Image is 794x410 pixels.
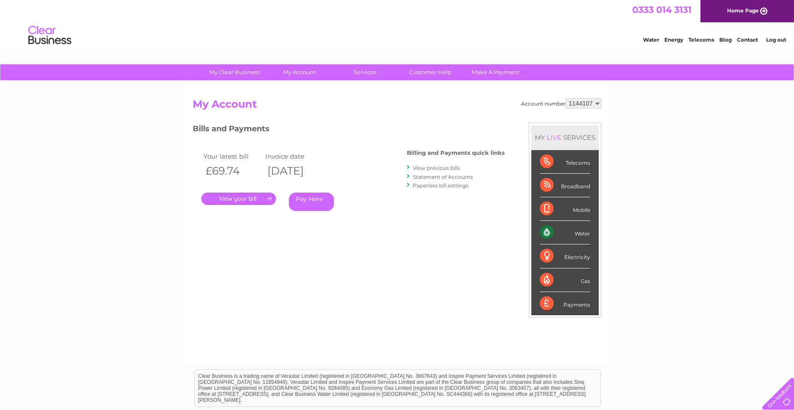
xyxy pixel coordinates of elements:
[201,162,263,180] th: £69.74
[330,64,400,80] a: Services
[540,197,590,221] div: Mobile
[540,174,590,197] div: Broadband
[201,193,276,205] a: .
[407,150,505,156] h4: Billing and Payments quick links
[766,36,786,43] a: Log out
[632,4,691,15] a: 0333 014 3131
[540,268,590,292] div: Gas
[289,193,334,211] a: Pay Here
[540,221,590,244] div: Water
[199,64,270,80] a: My Clear Business
[545,133,563,142] div: LIVE
[264,64,335,80] a: My Account
[540,150,590,174] div: Telecoms
[521,98,601,109] div: Account number
[395,64,466,80] a: Customer Help
[413,174,473,180] a: Statement of Accounts
[664,36,683,43] a: Energy
[531,125,599,150] div: MY SERVICES
[193,98,601,115] h2: My Account
[413,182,468,189] a: Paperless bill settings
[540,292,590,315] div: Payments
[737,36,758,43] a: Contact
[460,64,531,80] a: Make A Payment
[540,244,590,268] div: Electricity
[201,151,263,162] td: Your latest bill
[688,36,714,43] a: Telecoms
[643,36,659,43] a: Water
[193,123,505,138] h3: Bills and Payments
[263,162,325,180] th: [DATE]
[719,36,732,43] a: Blog
[28,22,72,48] img: logo.png
[263,151,325,162] td: Invoice date
[413,165,460,171] a: View previous bills
[195,5,600,42] div: Clear Business is a trading name of Verastar Limited (registered in [GEOGRAPHIC_DATA] No. 3667643...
